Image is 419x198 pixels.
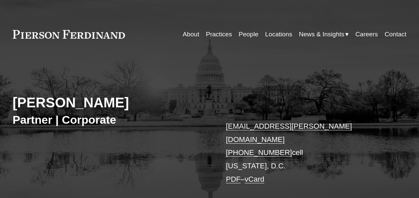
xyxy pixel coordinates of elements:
a: People [239,28,258,41]
a: PDF [226,175,241,183]
p: cell [US_STATE], D.C. – [226,120,390,186]
h2: [PERSON_NAME] [13,94,210,111]
span: News & Insights [299,29,344,40]
a: Contact [385,28,406,41]
a: folder dropdown [299,28,349,41]
a: [PHONE_NUMBER] [226,148,292,157]
a: Careers [355,28,378,41]
h3: Partner | Corporate [13,113,210,127]
a: Practices [206,28,232,41]
a: Locations [265,28,292,41]
a: [EMAIL_ADDRESS][PERSON_NAME][DOMAIN_NAME] [226,122,352,144]
a: vCard [245,175,264,183]
a: About [183,28,199,41]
